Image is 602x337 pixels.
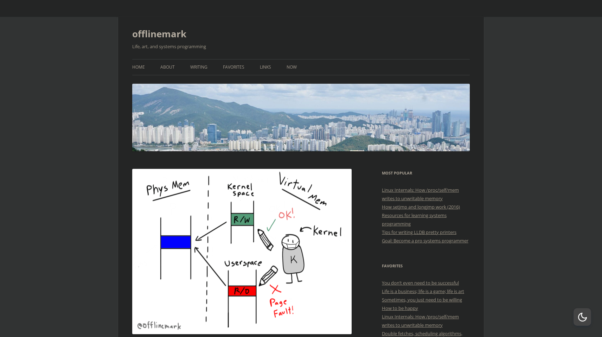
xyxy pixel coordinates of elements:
[382,297,462,303] a: Sometimes, you just need to be willing
[223,59,244,75] a: Favorites
[382,204,460,210] a: How setjmp and longjmp work (2016)
[382,229,456,235] a: Tips for writing LLDB pretty printers
[382,237,468,244] a: Goal: Become a pro systems programmer
[382,212,447,227] a: Resources for learning systems programming
[132,42,470,51] h2: Life, art, and systems programming
[382,187,459,202] a: Linux Internals: How /proc/self/mem writes to unwritable memory
[190,59,207,75] a: Writing
[382,288,464,294] a: Life is a business; life is a game; life is art
[382,169,470,177] h3: Most Popular
[132,25,186,42] a: offlinemark
[382,313,459,328] a: Linux Internals: How /proc/self/mem writes to unwritable memory
[382,280,459,286] a: You don’t even need to be successful
[132,59,145,75] a: Home
[260,59,271,75] a: Links
[382,262,470,270] h3: Favorites
[132,84,470,151] img: offlinemark
[287,59,297,75] a: Now
[382,305,418,311] a: How to be happy
[160,59,175,75] a: About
